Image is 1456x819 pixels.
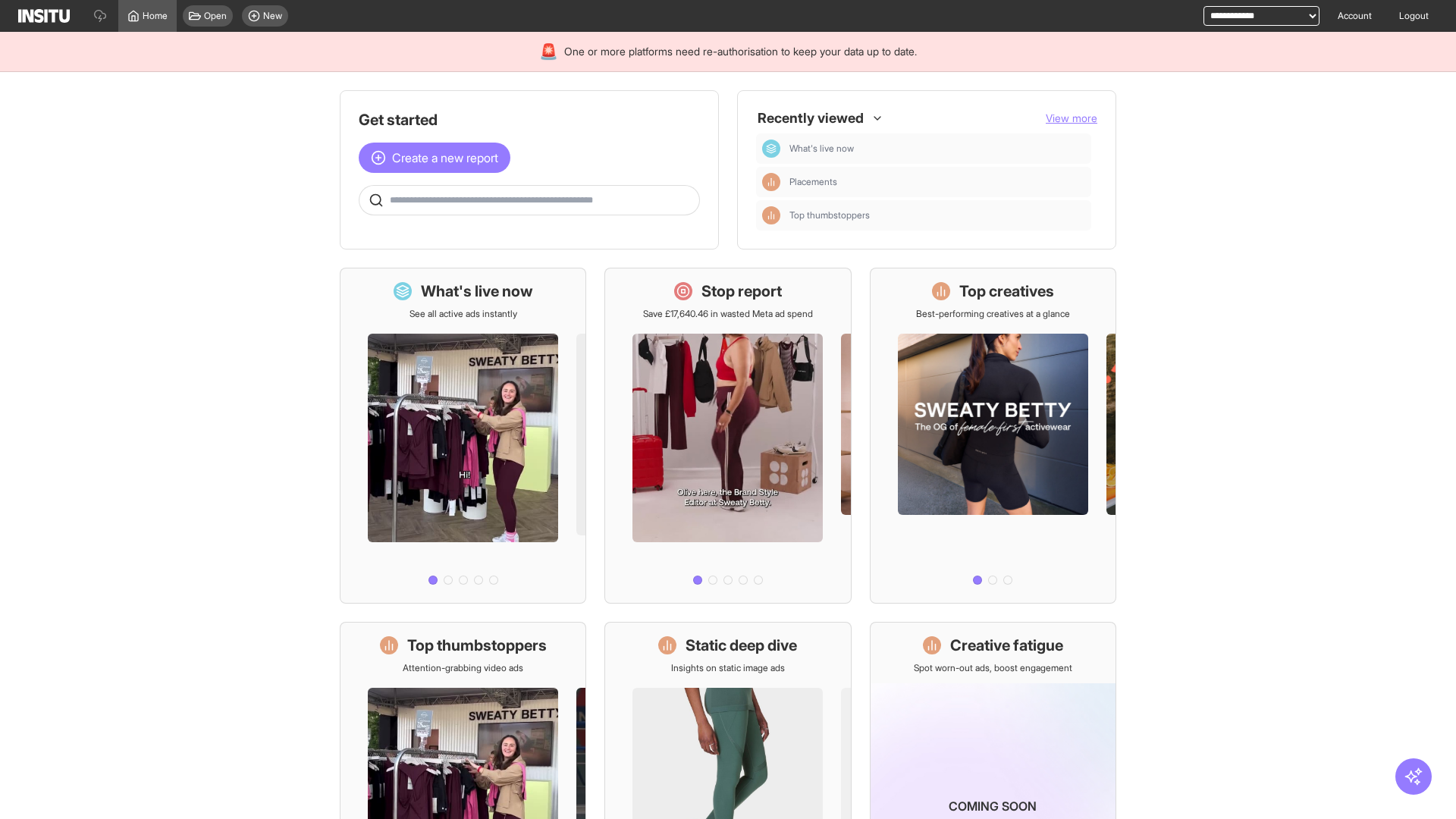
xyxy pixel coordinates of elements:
a: What's live nowSee all active ads instantly [340,268,586,604]
span: Placements [789,176,1085,188]
span: Placements [789,176,837,188]
p: Best-performing creatives at a glance [916,308,1070,320]
h1: Top creatives [959,281,1054,302]
span: One or more platforms need re-authorisation to keep your data up to date. [564,44,917,59]
span: New [263,10,282,22]
h1: What's live now [421,281,533,302]
span: Top thumbstoppers [789,209,1085,221]
span: Open [204,10,227,22]
div: Insights [762,206,780,224]
h1: Static deep dive [686,635,797,656]
button: Create a new report [359,143,510,173]
h1: Top thumbstoppers [407,635,547,656]
span: Create a new report [392,149,498,167]
div: 🚨 [539,41,558,62]
p: Attention-grabbing video ads [403,662,523,674]
p: Save £17,640.46 in wasted Meta ad spend [643,308,813,320]
p: See all active ads instantly [409,308,517,320]
button: View more [1046,111,1097,126]
p: Insights on static image ads [671,662,785,674]
a: Stop reportSave £17,640.46 in wasted Meta ad spend [604,268,851,604]
span: What's live now [789,143,1085,155]
a: Top creativesBest-performing creatives at a glance [870,268,1116,604]
img: Logo [18,9,70,23]
div: Insights [762,173,780,191]
span: Home [143,10,168,22]
span: Top thumbstoppers [789,209,870,221]
span: View more [1046,111,1097,124]
h1: Stop report [701,281,782,302]
div: Dashboard [762,140,780,158]
h1: Get started [359,109,700,130]
span: What's live now [789,143,854,155]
